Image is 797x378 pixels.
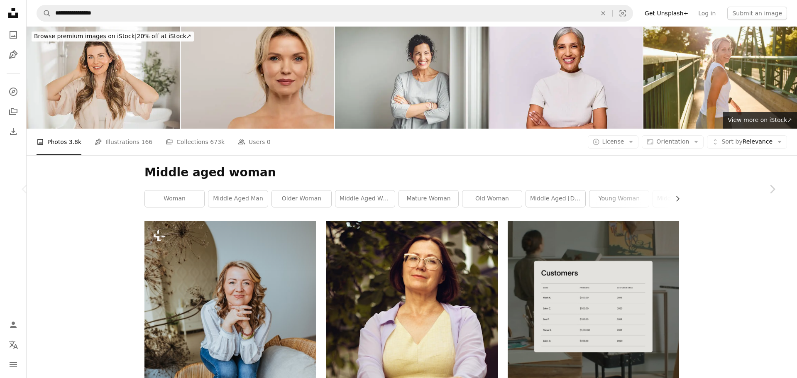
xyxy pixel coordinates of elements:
[335,27,489,129] img: Portrait of a confident businesswoman
[640,7,693,20] a: Get Unsplash+
[693,7,721,20] a: Log in
[602,138,624,145] span: License
[643,27,797,129] img: great sporty woman jogging outdoors on sunset time
[747,149,797,229] a: Next
[489,27,643,129] img: Studio portrait of happy mature woman with gray hair and arms crossed
[208,190,268,207] a: middle aged man
[34,33,191,39] span: 20% off at iStock ↗
[37,5,633,22] form: Find visuals sitewide
[238,129,271,155] a: Users 0
[721,138,742,145] span: Sort by
[5,337,22,353] button: Language
[181,27,335,129] img: Cheery smiling beautiful middle aged half-naked blonde woman looking at copy space for advertisem...
[5,27,22,43] a: Photos
[144,165,679,180] h1: Middle aged woman
[656,138,689,145] span: Orientation
[166,129,225,155] a: Collections 673k
[5,46,22,63] a: Illustrations
[721,138,773,146] span: Relevance
[144,346,316,353] a: a woman sitting on top of a wicker chair
[210,137,225,146] span: 673k
[642,135,704,149] button: Orientation
[272,190,331,207] a: older woman
[707,135,787,149] button: Sort byRelevance
[326,346,497,353] a: woman in white long sleeve shirt smiling
[27,27,180,129] img: Woman brushing hair with comb while standing near mirror in bathroom.
[653,190,712,207] a: middle aged woman portrait
[142,137,153,146] span: 166
[27,27,199,46] a: Browse premium images on iStock|20% off at iStock↗
[145,190,204,207] a: woman
[267,137,271,146] span: 0
[95,129,152,155] a: Illustrations 166
[37,5,51,21] button: Search Unsplash
[588,135,639,149] button: License
[335,190,395,207] a: middle aged women
[5,103,22,120] a: Collections
[462,190,522,207] a: old woman
[5,83,22,100] a: Explore
[594,5,612,21] button: Clear
[728,117,792,123] span: View more on iStock ↗
[670,190,679,207] button: scroll list to the right
[723,112,797,129] a: View more on iStock↗
[727,7,787,20] button: Submit an image
[399,190,458,207] a: mature woman
[613,5,633,21] button: Visual search
[5,123,22,140] a: Download History
[526,190,585,207] a: middle aged [DEMOGRAPHIC_DATA] woman
[589,190,649,207] a: young woman
[5,317,22,333] a: Log in / Sign up
[5,356,22,373] button: Menu
[34,33,137,39] span: Browse premium images on iStock |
